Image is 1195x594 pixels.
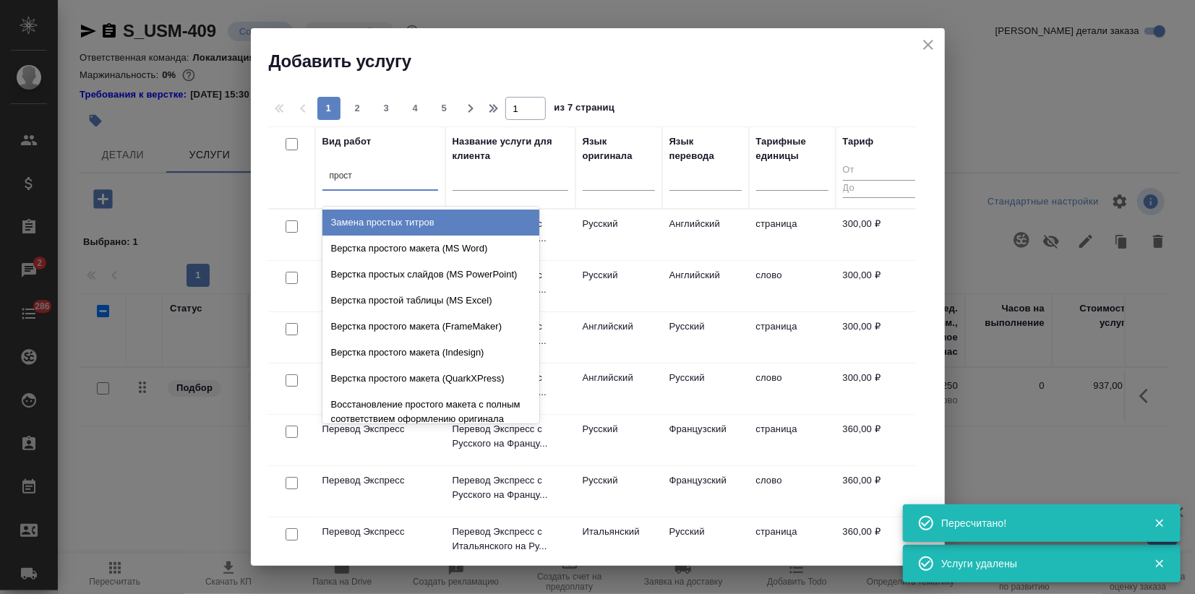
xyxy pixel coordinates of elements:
[669,134,742,163] div: Язык перевода
[583,134,655,163] div: Язык оригинала
[662,363,749,414] td: Русский
[346,101,369,116] span: 2
[941,556,1132,571] div: Услуги удалены
[575,312,662,363] td: Английский
[662,517,749,568] td: Русский
[322,210,539,236] div: Замена простых титров
[662,415,749,465] td: Французский
[662,466,749,517] td: Французский
[322,473,438,488] p: Перевод Экспресс
[375,97,398,120] button: 3
[269,50,945,73] h2: Добавить услугу
[575,466,662,517] td: Русский
[575,261,662,311] td: Русский
[322,288,539,314] div: Верстка простой таблицы (MS Excel)
[322,340,539,366] div: Верстка простого макета (Indesign)
[749,210,836,260] td: страница
[836,363,922,414] td: 300,00 ₽
[322,314,539,340] div: Верстка простого макета (FrameMaker)
[453,134,568,163] div: Название услуги для клиента
[836,415,922,465] td: 360,00 ₽
[843,180,915,198] input: До
[322,366,539,392] div: Верстка простого макета (QuarkXPress)
[941,516,1132,530] div: Пересчитано!
[453,473,568,502] p: Перевод Экспресс с Русского на Францу...
[749,312,836,363] td: страница
[756,134,828,163] div: Тарифные единицы
[375,101,398,116] span: 3
[433,101,456,116] span: 5
[322,262,539,288] div: Верстка простых слайдов (MS PowerPoint)
[322,525,438,539] p: Перевод Экспресс
[575,363,662,414] td: Английский
[836,261,922,311] td: 300,00 ₽
[1144,517,1174,530] button: Закрыть
[749,261,836,311] td: слово
[917,34,939,56] button: close
[749,415,836,465] td: страница
[322,134,372,149] div: Вид работ
[433,97,456,120] button: 5
[322,392,539,432] div: Восстановление простого макета с полным соответствием оформлению оригинала
[749,363,836,414] td: слово
[575,517,662,568] td: Итальянский
[575,415,662,465] td: Русский
[554,99,615,120] span: из 7 страниц
[322,422,438,436] p: Перевод Экспресс
[843,134,874,149] div: Тариф
[404,97,427,120] button: 4
[749,466,836,517] td: слово
[404,101,427,116] span: 4
[836,210,922,260] td: 300,00 ₽
[322,236,539,262] div: Верстка простого макета (MS Word)
[662,261,749,311] td: Английский
[836,312,922,363] td: 300,00 ₽
[453,525,568,554] p: Перевод Экспресс с Итальянского на Ру...
[843,162,915,180] input: От
[453,422,568,451] p: Перевод Экспресс с Русского на Францу...
[749,517,836,568] td: страница
[836,517,922,568] td: 360,00 ₽
[346,97,369,120] button: 2
[1144,557,1174,570] button: Закрыть
[836,466,922,517] td: 360,00 ₽
[662,312,749,363] td: Русский
[575,210,662,260] td: Русский
[662,210,749,260] td: Английский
